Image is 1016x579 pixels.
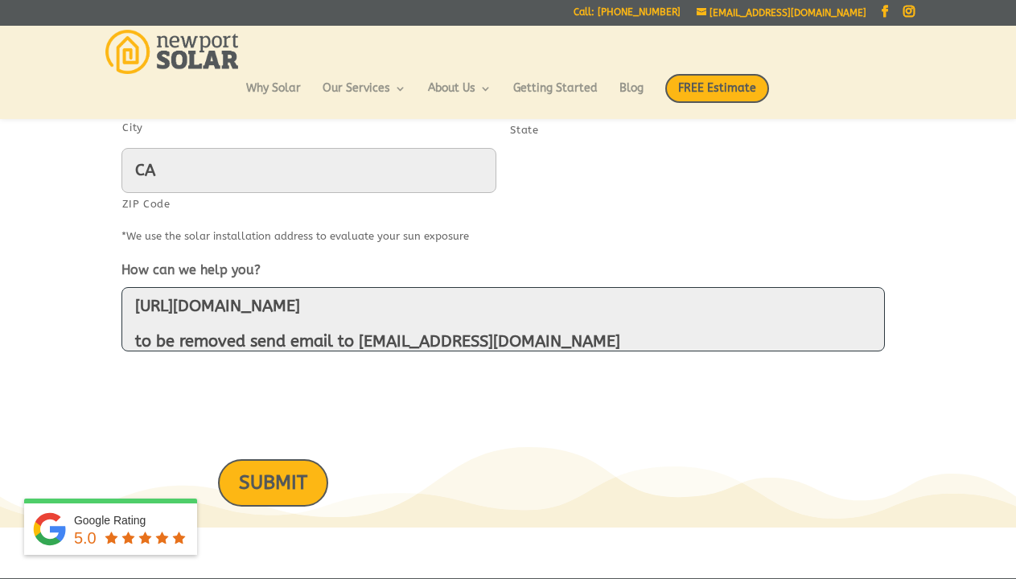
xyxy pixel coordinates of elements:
label: State [510,120,891,141]
a: [EMAIL_ADDRESS][DOMAIN_NAME] [697,7,866,18]
div: Google Rating [74,512,189,528]
input: SUBMIT [218,459,328,507]
iframe: reCAPTCHA [121,371,366,433]
img: Newport Solar | Solar Energy Optimized. [105,30,238,74]
a: Call: [PHONE_NUMBER] [574,7,681,24]
span: FREE Estimate [665,74,769,103]
a: FREE Estimate [665,74,769,119]
label: ZIP Code [122,194,496,215]
span: 5.0 [74,529,97,547]
a: Our Services [323,83,406,110]
a: Blog [619,83,644,110]
label: City [122,117,496,138]
a: About Us [428,83,492,110]
label: How can we help you? [121,262,261,279]
div: *We use the solar installation address to evaluate your sun exposure [121,222,894,247]
a: Why Solar [246,83,301,110]
a: Getting Started [513,83,598,110]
